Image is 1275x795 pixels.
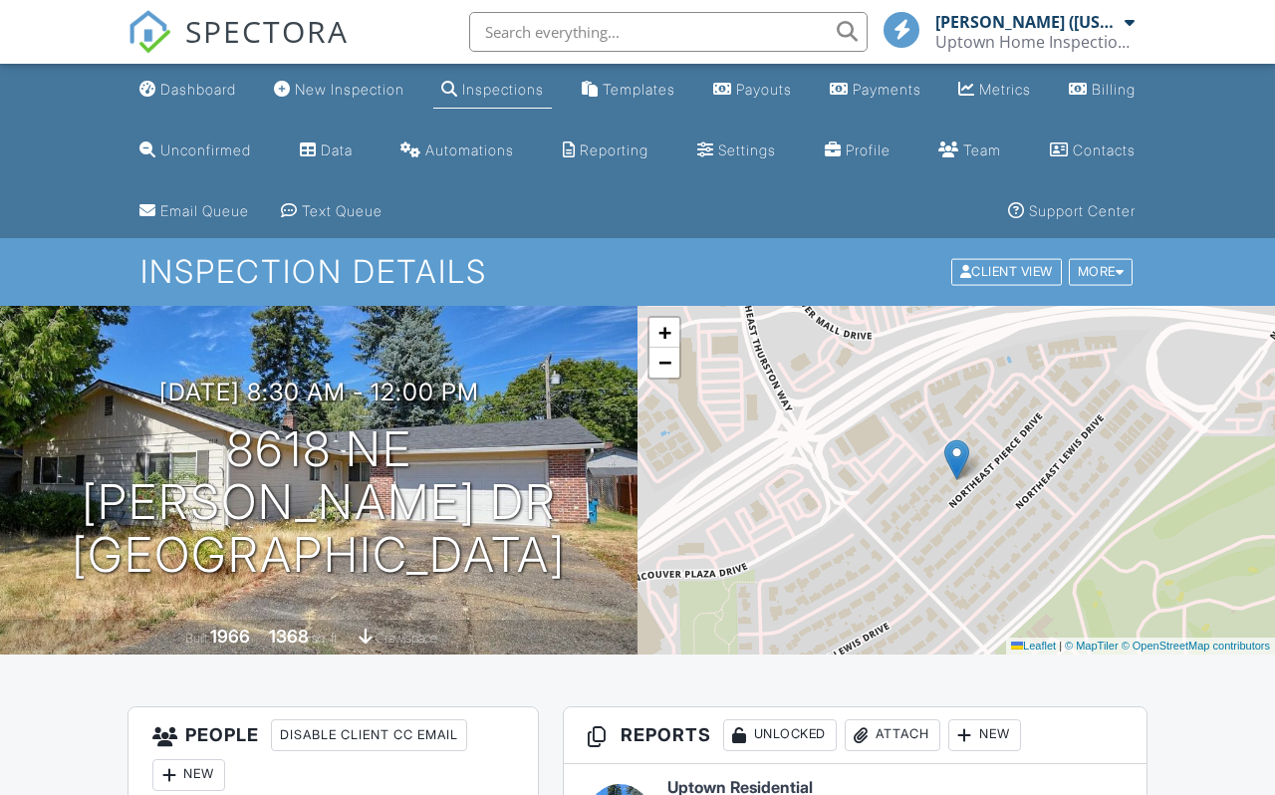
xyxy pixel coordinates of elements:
div: Disable Client CC Email [271,719,467,751]
div: Unlocked [723,719,837,751]
div: Support Center [1029,202,1136,219]
div: Settings [718,141,776,158]
a: Zoom in [649,318,679,348]
span: SPECTORA [185,10,349,52]
a: © OpenStreetMap contributors [1122,640,1270,652]
div: [PERSON_NAME] ([US_STATE]/[US_STATE]) [935,12,1120,32]
a: Dashboard [131,72,244,109]
a: Automations (Basic) [392,132,522,169]
div: Client View [951,259,1062,286]
a: Zoom out [649,348,679,378]
span: + [658,320,671,345]
div: New Inspection [295,81,404,98]
div: More [1069,259,1134,286]
div: Text Queue [302,202,382,219]
div: New [948,719,1021,751]
div: Reporting [580,141,648,158]
a: Payments [822,72,929,109]
div: Dashboard [160,81,236,98]
a: © MapTiler [1065,640,1119,652]
div: Payments [853,81,921,98]
div: 1368 [269,626,309,647]
a: Billing [1061,72,1144,109]
span: − [658,350,671,375]
a: Settings [689,132,784,169]
a: Metrics [950,72,1039,109]
a: Leaflet [1011,640,1056,652]
h3: Reports [564,707,1147,764]
a: Reporting [555,132,656,169]
span: | [1059,640,1062,652]
span: crawlspace [376,631,437,646]
div: Billing [1092,81,1136,98]
div: Profile [846,141,891,158]
img: Marker [944,439,969,480]
a: Unconfirmed [131,132,259,169]
div: Data [321,141,353,158]
h1: 8618 NE [PERSON_NAME] Dr [GEOGRAPHIC_DATA] [32,423,606,581]
div: Uptown Home Inspections LLC. [935,32,1135,52]
a: Payouts [705,72,800,109]
div: Templates [603,81,675,98]
div: Automations [425,141,514,158]
div: Attach [845,719,940,751]
div: Team [963,141,1001,158]
a: Text Queue [273,193,390,230]
div: New [152,759,225,791]
div: Unconfirmed [160,141,251,158]
div: Payouts [736,81,792,98]
a: New Inspection [266,72,412,109]
a: Contacts [1042,132,1144,169]
div: Email Queue [160,202,249,219]
div: 1966 [210,626,250,647]
input: Search everything... [469,12,868,52]
h3: [DATE] 8:30 am - 12:00 pm [159,379,479,405]
span: sq. ft. [312,631,340,646]
a: Company Profile [817,132,898,169]
a: Client View [949,263,1067,278]
a: Email Queue [131,193,257,230]
a: SPECTORA [127,27,349,69]
a: Data [292,132,361,169]
h1: Inspection Details [140,254,1135,289]
span: Built [185,631,207,646]
a: Team [930,132,1009,169]
div: Inspections [462,81,544,98]
a: Templates [574,72,683,109]
a: Inspections [433,72,552,109]
div: Contacts [1073,141,1136,158]
img: The Best Home Inspection Software - Spectora [127,10,171,54]
a: Support Center [1000,193,1144,230]
div: Metrics [979,81,1031,98]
